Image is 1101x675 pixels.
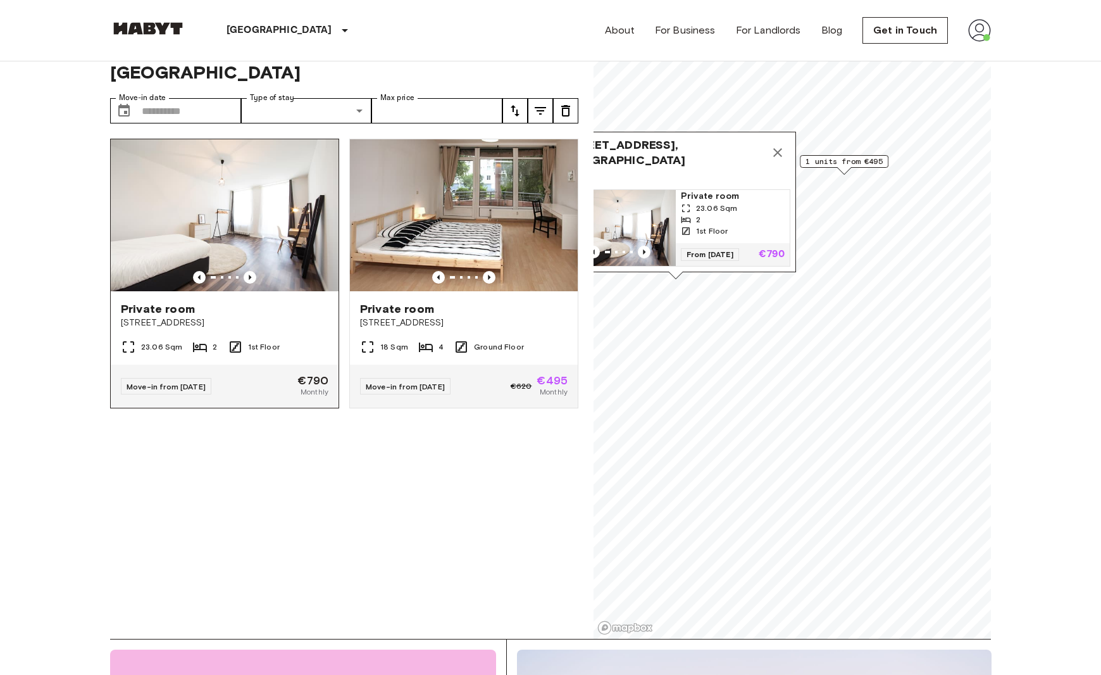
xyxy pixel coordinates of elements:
[193,271,206,284] button: Previous image
[110,40,578,83] span: Private rooms and apartments for rent in [GEOGRAPHIC_DATA]
[350,139,578,291] img: Marketing picture of unit DE-01-240-02M
[597,621,653,635] a: Mapbox logo
[681,190,785,203] span: Private room
[800,155,888,175] div: Map marker
[474,341,524,353] span: Ground Floor
[110,139,339,408] a: Marketing picture of unit DE-01-010-002-01HPrevious imagePrevious imagePrivate room[STREET_ADDRES...
[561,189,790,267] a: Marketing picture of unit DE-01-010-002-01HPrevious imagePrevious imagePrivate room23.06 Sqm21st ...
[483,271,495,284] button: Previous image
[806,156,883,167] span: 1 units from €495
[248,341,280,353] span: 1st Floor
[696,225,728,237] span: 1st Floor
[301,386,328,398] span: Monthly
[553,98,578,123] button: tune
[561,173,790,184] span: 1 units
[297,375,328,386] span: €790
[227,23,332,38] p: [GEOGRAPHIC_DATA]
[432,271,445,284] button: Previous image
[380,92,414,103] label: Max price
[594,25,991,639] canvas: Map
[736,23,801,38] a: For Landlords
[121,317,328,329] span: [STREET_ADDRESS]
[366,382,445,391] span: Move-in from [DATE]
[540,386,568,398] span: Monthly
[696,214,700,225] span: 2
[439,341,444,353] span: 4
[556,132,796,279] div: Map marker
[821,23,843,38] a: Blog
[759,249,785,260] p: €790
[380,341,408,353] span: 18 Sqm
[681,248,739,261] span: From [DATE]
[587,246,600,258] button: Previous image
[119,92,166,103] label: Move-in date
[111,98,137,123] button: Choose date
[537,375,568,386] span: €495
[511,381,532,392] span: €620
[605,23,635,38] a: About
[360,301,434,317] span: Private room
[141,341,182,353] span: 23.06 Sqm
[638,246,650,258] button: Previous image
[655,23,716,38] a: For Business
[250,92,294,103] label: Type of stay
[121,301,195,317] span: Private room
[127,382,206,391] span: Move-in from [DATE]
[110,22,186,35] img: Habyt
[111,139,339,291] img: Marketing picture of unit DE-01-010-002-01H
[562,190,676,266] img: Marketing picture of unit DE-01-010-002-01H
[968,19,991,42] img: avatar
[244,271,256,284] button: Previous image
[561,137,765,168] span: [STREET_ADDRESS], [GEOGRAPHIC_DATA]
[862,17,948,44] a: Get in Touch
[349,139,578,408] a: Marketing picture of unit DE-01-240-02MPrevious imagePrevious imagePrivate room[STREET_ADDRESS]18...
[502,98,528,123] button: tune
[213,341,217,353] span: 2
[528,98,553,123] button: tune
[696,203,737,214] span: 23.06 Sqm
[360,317,568,329] span: [STREET_ADDRESS]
